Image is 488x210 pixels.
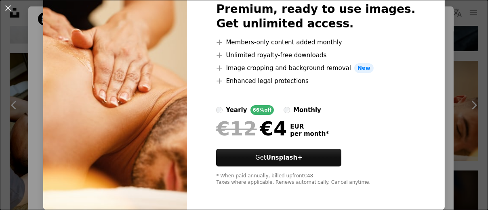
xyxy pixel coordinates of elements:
li: Members-only content added monthly [216,37,415,47]
button: GetUnsplash+ [216,149,341,166]
li: Unlimited royalty-free downloads [216,50,415,60]
strong: Unsplash+ [266,154,303,161]
div: yearly [226,105,247,115]
li: Enhanced legal protections [216,76,415,86]
input: monthly [284,107,290,113]
input: yearly66%off [216,107,223,113]
span: €12 [216,118,257,139]
div: monthly [293,105,321,115]
div: 66% off [250,105,274,115]
h2: Premium, ready to use images. Get unlimited access. [216,2,415,31]
li: Image cropping and background removal [216,63,415,73]
span: EUR [290,123,329,130]
span: New [354,63,374,73]
div: * When paid annually, billed upfront €48 Taxes where applicable. Renews automatically. Cancel any... [216,173,415,186]
span: per month * [290,130,329,137]
div: €4 [216,118,287,139]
